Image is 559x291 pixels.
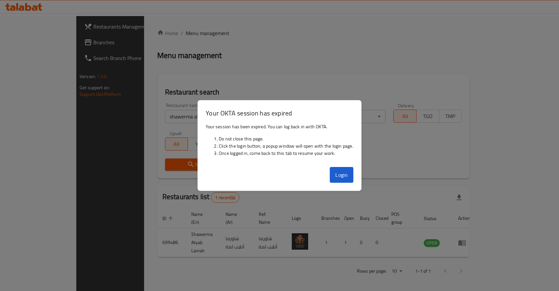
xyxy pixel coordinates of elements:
div: Your session has been expired. You can log back in with OKTA. [198,120,361,164]
h3: Your OKTA session has expired [206,108,353,118]
li: Click the login button, a popup window will open with the login page. [219,142,353,150]
li: Once logged in, come back to this tab to resume your work. [219,150,353,157]
button: Login [330,167,353,183]
li: Do not close this page. [219,135,353,142]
